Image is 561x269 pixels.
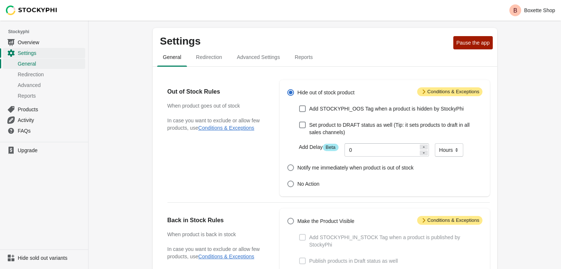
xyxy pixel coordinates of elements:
span: Upgrade [18,147,84,154]
button: Pause the app [453,36,492,49]
span: Make the Product Visible [297,217,354,225]
span: Hide sold out variants [18,254,84,262]
img: Stockyphi [6,6,58,15]
a: Reports [3,90,85,101]
a: Advanced [3,80,85,90]
button: Conditions & Exceptions [198,254,254,259]
h2: Out of Stock Rules [167,87,265,96]
a: FAQs [3,125,85,136]
span: FAQs [18,127,84,134]
h2: Back in Stock Rules [167,216,265,225]
span: Hide out of stock product [297,89,354,96]
span: No Action [297,180,319,188]
p: Boxette Shop [524,7,555,13]
span: General [18,60,84,67]
span: Beta [323,144,339,151]
button: Conditions & Exceptions [198,125,254,131]
a: Products [3,104,85,115]
span: Reports [18,92,84,99]
span: Pause the app [456,40,489,46]
button: reports [287,48,320,67]
span: Notify me immediately when product is out of stock [297,164,413,171]
label: Add Delay [299,143,338,151]
span: Overview [18,39,84,46]
a: General [3,58,85,69]
button: redirection [188,48,229,67]
span: Add STOCKYPHI_IN_STOCK Tag when a product is published by StockyPhi [309,234,482,248]
span: Advanced [18,81,84,89]
button: Advanced settings [229,48,287,67]
button: Avatar with initials BBoxette Shop [506,3,558,18]
p: In case you want to exclude or allow few products, use [167,245,265,260]
span: Settings [18,49,84,57]
a: Hide sold out variants [3,253,85,263]
span: Publish products in Draft status as well [309,257,398,265]
button: general [156,48,189,67]
p: Settings [160,35,451,47]
span: General [157,50,187,64]
text: B [513,7,517,14]
span: Reports [289,50,319,64]
span: Add STOCKYPHI_OOS Tag when a product is hidden by StockyPhi [309,105,464,112]
span: Redirection [18,71,84,78]
p: In case you want to exclude or allow few products, use [167,117,265,132]
a: Overview [3,37,85,48]
a: Redirection [3,69,85,80]
span: Set product to DRAFT status as well (Tip: it sets products to draft in all sales channels) [309,121,482,136]
span: Activity [18,116,84,124]
span: Stockyphi [8,28,88,35]
span: Advanced Settings [231,50,286,64]
a: Upgrade [3,145,85,156]
span: Avatar with initials B [509,4,521,16]
h3: When product is back in stock [167,231,265,238]
span: Conditions & Exceptions [417,216,482,225]
a: Activity [3,115,85,125]
a: Settings [3,48,85,58]
span: Conditions & Exceptions [417,87,482,96]
span: Products [18,106,84,113]
h3: When product goes out of stock [167,102,265,109]
span: Redirection [190,50,228,64]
